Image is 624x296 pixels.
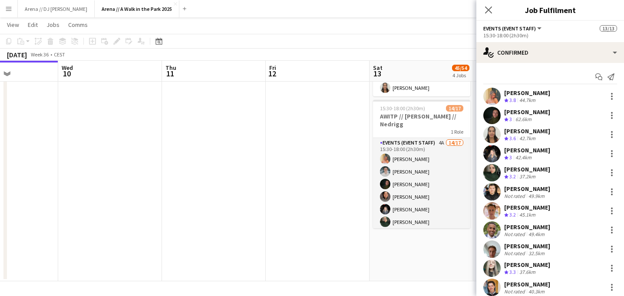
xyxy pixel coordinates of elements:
[269,64,276,72] span: Fri
[483,25,536,32] span: Events (Event Staff)
[509,97,516,103] span: 3.8
[509,173,516,180] span: 3.2
[527,288,546,295] div: 40.3km
[18,0,95,17] button: Arena // DJ [PERSON_NAME]
[514,154,533,161] div: 42.4km
[527,231,546,237] div: 49.4km
[504,165,550,173] div: [PERSON_NAME]
[7,50,27,59] div: [DATE]
[29,51,50,58] span: Week 36
[518,173,537,181] div: 37.2km
[504,127,550,135] div: [PERSON_NAME]
[452,65,469,71] span: 45/54
[514,116,533,123] div: 62.6km
[504,261,550,269] div: [PERSON_NAME]
[452,72,469,79] div: 4 Jobs
[62,64,73,72] span: Wed
[446,105,463,112] span: 14/17
[54,51,65,58] div: CEST
[28,21,38,29] span: Edit
[509,211,516,218] span: 3.2
[509,116,512,122] span: 3
[527,193,546,199] div: 49.9km
[504,108,550,116] div: [PERSON_NAME]
[504,204,550,211] div: [PERSON_NAME]
[504,288,527,295] div: Not rated
[518,211,537,219] div: 45.1km
[504,242,550,250] div: [PERSON_NAME]
[373,112,470,128] h3: AWITP // [PERSON_NAME] // Nedrigg
[504,89,550,97] div: [PERSON_NAME]
[504,231,527,237] div: Not rated
[7,21,19,29] span: View
[483,25,543,32] button: Events (Event Staff)
[24,19,41,30] a: Edit
[3,19,23,30] a: View
[46,21,59,29] span: Jobs
[504,193,527,199] div: Not rated
[380,105,425,112] span: 15:30-18:00 (2h30m)
[373,64,383,72] span: Sat
[475,69,487,79] span: 14
[518,135,537,142] div: 42.7km
[518,269,537,276] div: 37.6km
[165,64,176,72] span: Thu
[60,69,73,79] span: 10
[600,25,617,32] span: 13/13
[43,19,63,30] a: Jobs
[504,146,550,154] div: [PERSON_NAME]
[373,100,470,228] app-job-card: 15:30-18:00 (2h30m)14/17AWITP // [PERSON_NAME] // Nedrigg1 RoleEvents (Event Staff)4A14/1715:30-1...
[509,135,516,141] span: 3.6
[476,42,624,63] div: Confirmed
[68,21,88,29] span: Comms
[373,67,470,96] app-card-role: Promotional Staffing (Mascot)1/111:00-15:30 (4h30m)[PERSON_NAME]
[372,69,383,79] span: 13
[509,154,512,161] span: 3
[504,250,527,257] div: Not rated
[164,69,176,79] span: 11
[504,280,550,288] div: [PERSON_NAME]
[518,97,537,104] div: 44.7km
[476,4,624,16] h3: Job Fulfilment
[509,269,516,275] span: 3.3
[483,32,617,39] div: 15:30-18:00 (2h30m)
[95,0,179,17] button: Arena // A Walk in the Park 2025
[451,128,463,135] span: 1 Role
[268,69,276,79] span: 12
[65,19,91,30] a: Comms
[504,185,550,193] div: [PERSON_NAME]
[504,223,550,231] div: [PERSON_NAME]
[527,250,546,257] div: 32.5km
